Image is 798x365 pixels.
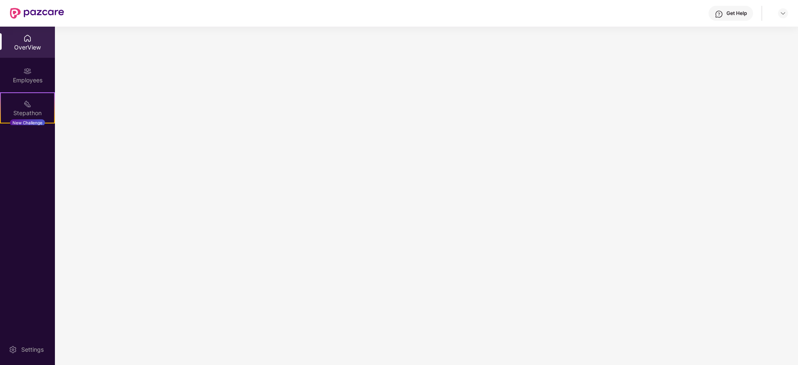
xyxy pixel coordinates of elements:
[1,109,54,117] div: Stepathon
[19,345,46,354] div: Settings
[23,67,32,75] img: svg+xml;base64,PHN2ZyBpZD0iRW1wbG95ZWVzIiB4bWxucz0iaHR0cDovL3d3dy53My5vcmcvMjAwMC9zdmciIHdpZHRoPS...
[726,10,747,17] div: Get Help
[780,10,786,17] img: svg+xml;base64,PHN2ZyBpZD0iRHJvcGRvd24tMzJ4MzIiIHhtbG5zPSJodHRwOi8vd3d3LnczLm9yZy8yMDAwL3N2ZyIgd2...
[715,10,723,18] img: svg+xml;base64,PHN2ZyBpZD0iSGVscC0zMngzMiIgeG1sbnM9Imh0dHA6Ly93d3cudzMub3JnLzIwMDAvc3ZnIiB3aWR0aD...
[23,100,32,108] img: svg+xml;base64,PHN2ZyB4bWxucz0iaHR0cDovL3d3dy53My5vcmcvMjAwMC9zdmciIHdpZHRoPSIyMSIgaGVpZ2h0PSIyMC...
[10,119,45,126] div: New Challenge
[9,345,17,354] img: svg+xml;base64,PHN2ZyBpZD0iU2V0dGluZy0yMHgyMCIgeG1sbnM9Imh0dHA6Ly93d3cudzMub3JnLzIwMDAvc3ZnIiB3aW...
[23,34,32,42] img: svg+xml;base64,PHN2ZyBpZD0iSG9tZSIgeG1sbnM9Imh0dHA6Ly93d3cudzMub3JnLzIwMDAvc3ZnIiB3aWR0aD0iMjAiIG...
[10,8,64,19] img: New Pazcare Logo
